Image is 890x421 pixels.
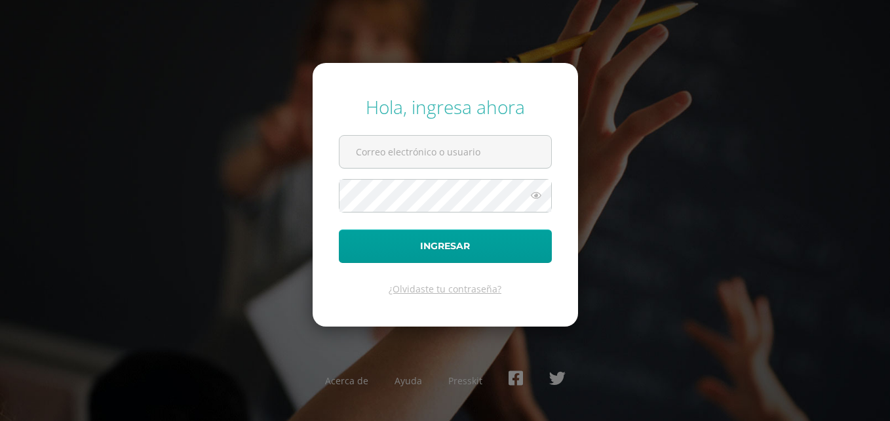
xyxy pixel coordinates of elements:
[325,374,368,387] a: Acerca de
[389,283,501,295] a: ¿Olvidaste tu contraseña?
[339,136,551,168] input: Correo electrónico o usuario
[339,230,552,263] button: Ingresar
[448,374,482,387] a: Presskit
[395,374,422,387] a: Ayuda
[339,94,552,119] div: Hola, ingresa ahora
